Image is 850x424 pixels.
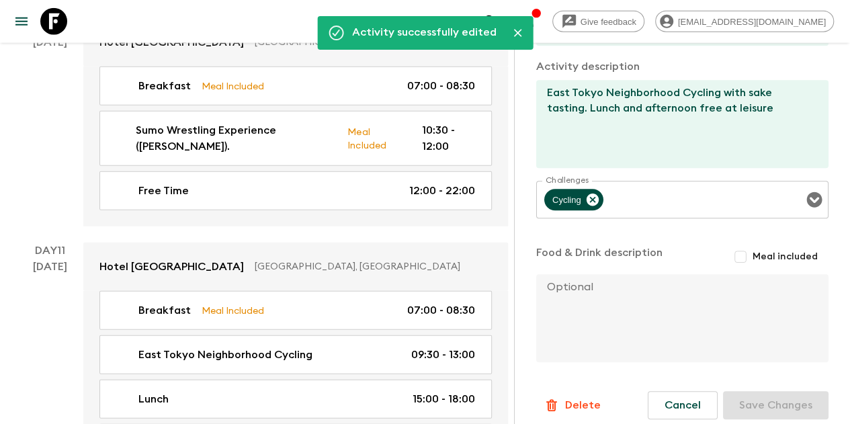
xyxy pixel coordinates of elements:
[255,260,481,273] p: [GEOGRAPHIC_DATA], [GEOGRAPHIC_DATA]
[565,397,601,413] p: Delete
[536,245,663,269] p: Food & Drink description
[536,392,608,419] button: Delete
[671,17,833,27] span: [EMAIL_ADDRESS][DOMAIN_NAME]
[136,122,337,155] p: Sumo Wrestling Experience ([PERSON_NAME]).
[138,78,191,94] p: Breakfast
[138,302,191,319] p: Breakfast
[544,192,589,208] span: Cycling
[507,23,527,43] button: Close
[347,124,400,153] p: Meal Included
[99,291,492,330] a: BreakfastMeal Included07:00 - 08:30
[805,190,824,209] button: Open
[99,380,492,419] a: Lunch15:00 - 18:00
[536,58,828,75] p: Activity description
[99,335,492,374] a: East Tokyo Neighborhood Cycling09:30 - 13:00
[573,17,644,27] span: Give feedback
[99,171,492,210] a: Free Time12:00 - 22:00
[99,111,492,166] a: Sumo Wrestling Experience ([PERSON_NAME]).Meal Included10:30 - 12:00
[407,302,475,319] p: 07:00 - 08:30
[99,259,244,275] p: Hotel [GEOGRAPHIC_DATA]
[409,183,475,199] p: 12:00 - 22:00
[544,189,603,210] div: Cycling
[202,79,264,93] p: Meal Included
[422,122,475,155] p: 10:30 - 12:00
[138,183,189,199] p: Free Time
[202,303,264,318] p: Meal Included
[648,391,718,419] button: Cancel
[552,11,644,32] a: Give feedback
[753,250,818,263] span: Meal included
[546,175,589,186] label: Challenges
[99,67,492,105] a: BreakfastMeal Included07:00 - 08:30
[8,8,35,35] button: menu
[477,8,504,35] button: search adventures
[33,34,67,226] div: [DATE]
[413,391,475,407] p: 15:00 - 18:00
[655,11,834,32] div: [EMAIL_ADDRESS][DOMAIN_NAME]
[352,20,497,46] div: Activity successfully edited
[536,80,818,168] textarea: East Tokyo Neighborhood Cycling with sake tasting. Lunch and afternoon free at leisure
[16,243,83,259] p: Day 11
[138,391,169,407] p: Lunch
[411,347,475,363] p: 09:30 - 13:00
[407,78,475,94] p: 07:00 - 08:30
[83,243,508,291] a: Hotel [GEOGRAPHIC_DATA][GEOGRAPHIC_DATA], [GEOGRAPHIC_DATA]
[138,347,312,363] p: East Tokyo Neighborhood Cycling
